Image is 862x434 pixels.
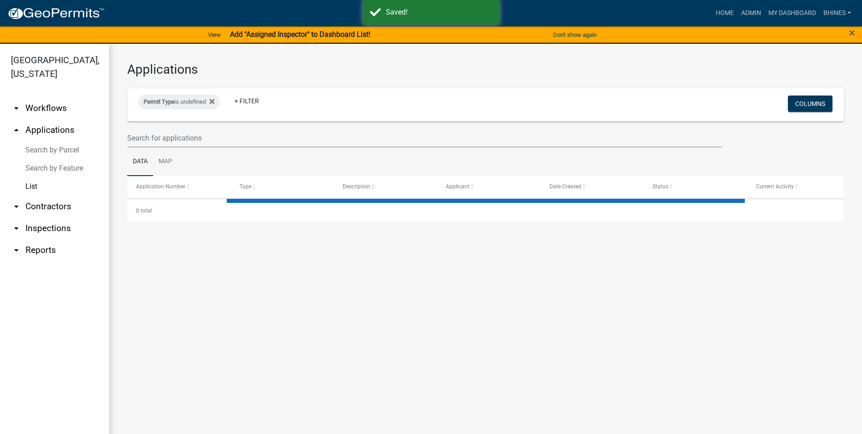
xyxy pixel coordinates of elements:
[849,26,855,39] span: ×
[239,183,251,190] span: Type
[11,245,22,256] i: arrow_drop_down
[127,199,844,222] div: 0 total
[127,129,722,147] input: Search for applications
[541,176,644,198] datatable-header-cell: Date Created
[127,62,844,77] h3: Applications
[11,223,22,234] i: arrow_drop_down
[446,183,469,190] span: Applicant
[204,27,224,42] a: View
[230,176,334,198] datatable-header-cell: Type
[11,125,22,136] i: arrow_drop_up
[153,147,178,177] a: Map
[127,176,230,198] datatable-header-cell: Application Number
[549,27,600,42] button: Don't show again
[653,183,668,190] span: Status
[230,30,370,39] strong: Add "Assigned Inspector" to Dashboard List!
[849,27,855,38] button: Close
[227,93,266,109] a: + Filter
[820,5,855,22] a: bhines
[136,183,185,190] span: Application Number
[644,176,747,198] datatable-header-cell: Status
[737,5,765,22] a: Admin
[11,201,22,212] i: arrow_drop_down
[386,7,493,18] div: Saved!
[138,95,220,109] div: is undefined
[144,98,174,105] span: Permit Type
[747,176,851,198] datatable-header-cell: Current Activity
[756,183,794,190] span: Current Activity
[765,5,820,22] a: My Dashboard
[437,176,540,198] datatable-header-cell: Applicant
[343,183,370,190] span: Description
[334,176,437,198] datatable-header-cell: Description
[127,147,153,177] a: Data
[788,96,832,112] button: Columns
[11,103,22,114] i: arrow_drop_down
[712,5,737,22] a: Home
[549,183,581,190] span: Date Created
